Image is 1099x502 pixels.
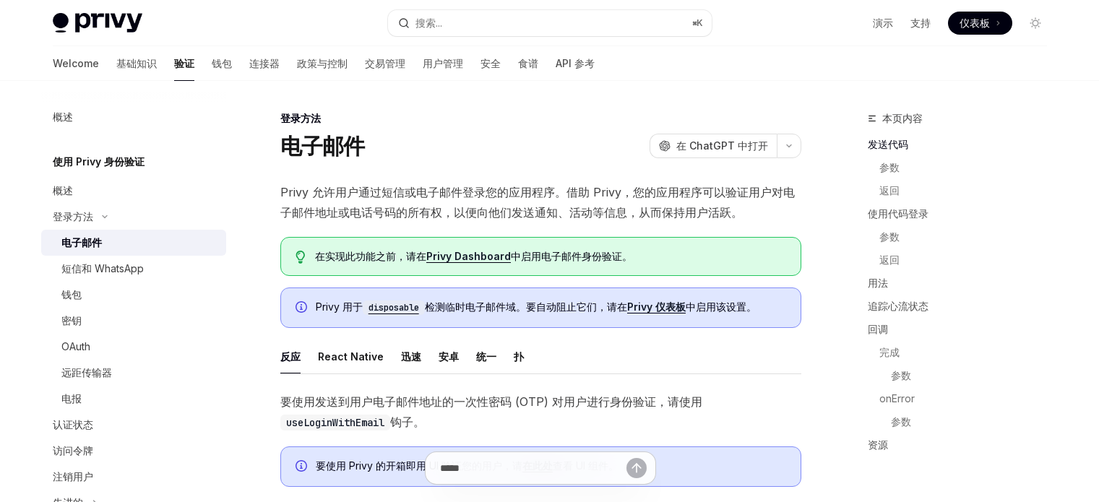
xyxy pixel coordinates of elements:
[556,46,595,81] a: API 参考
[960,17,990,29] font: 仪表板
[868,133,1059,156] a: 发送代码
[879,230,900,243] font: 参数
[61,392,82,404] font: 电报
[426,250,511,263] a: Privy Dashboard
[891,364,1059,387] a: 参数
[868,318,1059,341] a: 回调
[388,10,712,36] button: 搜索...⌘K
[61,366,112,378] font: 远距传输器
[41,308,226,334] a: 密钥
[280,112,321,124] font: 登录方法
[280,185,795,220] font: Privy 允许用户通过短信或电子邮件登录您的应用程序。借助 Privy，您的应用程序可以验证用户对电子邮件地址或电话号码的所有权，以便向他们发送通知、活动等信息，从而保持用户活跃。
[879,254,900,266] font: 返回
[868,438,888,451] font: 资源
[315,250,426,262] font: 在实现此功能之前，请在
[439,350,459,363] font: 安卓
[480,46,501,81] a: 安全
[879,179,1059,202] a: 返回
[41,282,226,308] a: 钱包
[61,288,82,300] font: 钱包
[61,236,102,248] font: 电子邮件
[415,17,442,29] font: 搜索...
[676,139,768,152] font: 在 ChatGPT 中打开
[868,295,1059,318] a: 追踪心流状态
[296,301,310,316] svg: 信息
[316,300,363,313] font: Privy 用于
[948,12,1012,35] a: 仪表板
[41,464,226,490] a: 注销用户
[61,314,82,326] font: 密钥
[879,225,1059,248] a: 参数
[1024,12,1047,35] button: 切换暗模式
[686,300,757,313] font: 中启用该设置。
[518,46,538,81] a: 食谱
[879,387,1059,410] a: onError
[910,17,931,29] font: 支持
[518,57,538,69] font: 食谱
[296,251,306,264] svg: 提示
[116,46,157,81] a: 基础知识
[280,339,301,373] button: 反应
[53,444,93,456] font: 访问令牌
[514,339,524,373] button: 扑
[868,433,1059,456] a: 资源
[511,250,632,262] font: 中启用电子邮件身份验证。
[891,369,911,381] font: 参数
[53,184,73,196] font: 概述
[882,112,923,124] font: 本页内容
[212,46,232,81] a: 钱包
[514,350,524,363] font: 扑
[879,392,915,404] font: onError
[423,57,463,69] font: 用户管理
[390,415,425,429] font: 钩子。
[476,339,496,373] button: 统一
[280,133,365,159] font: 电子邮件
[41,178,226,204] a: 概述
[53,13,142,33] img: 灯光标志
[280,394,702,409] font: 要使用发送到用户电子邮件地址的一次性密码 (OTP) 对用户进行身份验证，请使用
[53,46,99,81] a: Welcome
[879,161,900,173] font: 参数
[423,46,463,81] a: 用户管理
[626,458,647,478] button: 发送消息
[61,340,90,352] font: OAuth
[53,210,93,222] font: 登录方法
[868,323,888,335] font: 回调
[363,300,425,315] code: disposable
[249,57,280,69] font: 连接器
[868,207,928,220] font: 使用代码登录
[280,350,301,363] font: 反应
[41,104,226,130] a: 概述
[868,300,928,312] font: 追踪心流状态
[212,57,232,69] font: 钱包
[879,248,1059,272] a: 返回
[41,230,226,256] a: 电子邮件
[873,16,893,30] a: 演示
[61,262,144,274] font: 短信和 WhatsApp
[41,360,226,386] a: 远距传输器
[868,138,908,150] font: 发送代码
[365,57,405,69] font: 交易管理
[318,339,384,373] button: React Native
[53,155,145,168] font: 使用 Privy 身份验证
[363,300,425,313] a: disposable
[297,46,348,81] a: 政策与控制
[476,350,496,363] font: 统一
[365,46,405,81] a: 交易管理
[650,134,777,158] button: 在 ChatGPT 中打开
[891,410,1059,433] a: 参数
[873,17,893,29] font: 演示
[174,57,194,69] font: 验证
[425,300,627,313] font: 检测临时电子邮件域。要自动阻止它们，请在
[891,415,911,428] font: 参数
[249,46,280,81] a: 连接器
[627,300,686,313] a: Privy 仪表板
[439,339,459,373] button: 安卓
[868,272,1059,295] a: 用法
[53,470,93,482] font: 注销用户
[297,57,348,69] font: 政策与控制
[426,250,511,262] font: Privy Dashboard
[401,350,421,363] font: 迅速
[910,16,931,30] a: 支持
[401,339,421,373] button: 迅速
